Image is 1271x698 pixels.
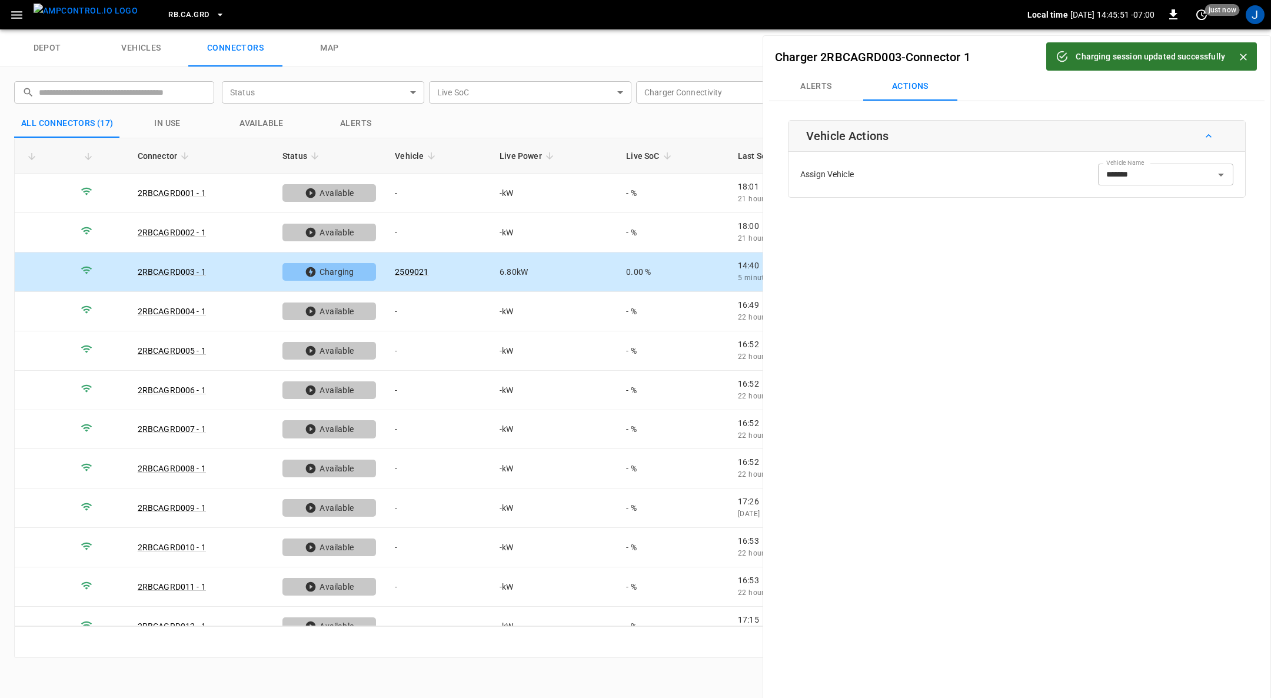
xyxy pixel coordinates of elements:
[738,470,783,478] span: 22 hours ago
[738,181,891,192] p: 18:01
[395,267,428,277] a: 2509021
[14,109,121,138] button: All Connectors (17)
[617,607,728,646] td: - %
[138,385,206,395] a: 2RBCAGRD006 - 1
[617,528,728,567] td: - %
[800,168,854,181] p: Assign Vehicle
[617,331,728,371] td: - %
[490,488,617,528] td: - kW
[1235,48,1252,66] button: Close
[738,353,783,361] span: 22 hours ago
[617,488,728,528] td: - %
[738,220,891,232] p: 18:00
[769,72,863,101] button: Alerts
[863,72,957,101] button: Actions
[617,410,728,450] td: - %
[490,371,617,410] td: - kW
[138,346,206,355] a: 2RBCAGRD005 - 1
[617,449,728,488] td: - %
[385,449,490,488] td: -
[490,567,617,607] td: - kW
[1192,5,1211,24] button: set refresh interval
[738,510,760,518] span: [DATE]
[282,303,376,320] div: Available
[490,213,617,252] td: - kW
[282,420,376,438] div: Available
[168,8,209,22] span: RB.CA.GRD
[138,228,206,237] a: 2RBCAGRD002 - 1
[282,539,376,556] div: Available
[738,496,891,507] p: 17:26
[282,263,376,281] div: Charging
[121,109,215,138] button: in use
[282,578,376,596] div: Available
[490,528,617,567] td: - kW
[395,149,439,163] span: Vehicle
[490,174,617,213] td: - kW
[138,621,206,631] a: 2RBCAGRD012 - 1
[282,224,376,241] div: Available
[626,149,674,163] span: Live SoC
[385,607,490,646] td: -
[385,174,490,213] td: -
[282,29,377,67] a: map
[490,449,617,488] td: - kW
[738,234,783,242] span: 21 hours ago
[188,29,282,67] a: connectors
[738,392,783,400] span: 22 hours ago
[1027,9,1068,21] p: Local time
[1205,4,1240,16] span: just now
[490,410,617,450] td: - kW
[282,460,376,477] div: Available
[490,607,617,646] td: - kW
[490,252,617,292] td: 6.80 kW
[738,535,891,547] p: 16:53
[738,614,891,626] p: 17:15
[1106,158,1144,168] label: Vehicle Name
[775,48,970,67] h6: -
[385,292,490,331] td: -
[282,149,322,163] span: Status
[385,488,490,528] td: -
[775,50,901,64] a: Charger 2RBCAGRD003
[738,574,891,586] p: 16:53
[138,543,206,552] a: 2RBCAGRD010 - 1
[138,424,206,434] a: 2RBCAGRD007 - 1
[1070,9,1154,21] p: [DATE] 14:45:51 -07:00
[617,292,728,331] td: - %
[500,149,557,163] span: Live Power
[385,331,490,371] td: -
[138,307,206,316] a: 2RBCAGRD004 - 1
[282,184,376,202] div: Available
[1076,46,1225,67] div: Charging session updated successfully
[282,342,376,360] div: Available
[617,174,728,213] td: - %
[738,149,823,163] span: Last Session Start
[309,109,403,138] button: Alerts
[738,313,783,321] span: 22 hours ago
[738,549,783,557] span: 22 hours ago
[906,50,970,64] a: Connector 1
[138,503,206,513] a: 2RBCAGRD009 - 1
[738,378,891,390] p: 16:52
[738,456,891,468] p: 16:52
[738,338,891,350] p: 16:52
[282,617,376,635] div: Available
[282,499,376,517] div: Available
[138,582,206,591] a: 2RBCAGRD011 - 1
[282,381,376,399] div: Available
[385,213,490,252] td: -
[138,464,206,473] a: 2RBCAGRD008 - 1
[617,252,728,292] td: 0.00 %
[138,188,206,198] a: 2RBCAGRD001 - 1
[215,109,309,138] button: Available
[164,4,229,26] button: RB.CA.GRD
[1213,167,1229,183] button: Open
[385,528,490,567] td: -
[385,410,490,450] td: -
[806,127,889,145] h6: Vehicle Actions
[138,149,192,163] span: Connector
[617,567,728,607] td: - %
[385,567,490,607] td: -
[94,29,188,67] a: vehicles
